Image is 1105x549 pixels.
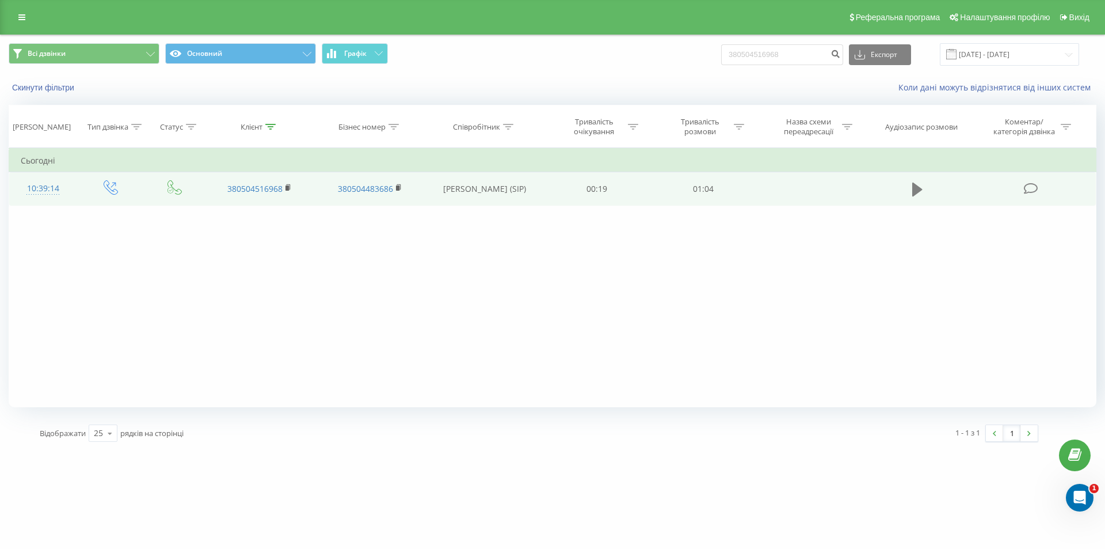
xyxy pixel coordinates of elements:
[885,122,958,132] div: Аудіозапис розмови
[898,82,1096,93] a: Коли дані можуть відрізнятися вiд інших систем
[856,13,940,22] span: Реферальна програма
[453,122,500,132] div: Співробітник
[21,177,66,200] div: 10:39:14
[669,117,731,137] div: Тривалість розмови
[849,44,911,65] button: Експорт
[9,43,159,64] button: Всі дзвінки
[338,183,393,194] a: 380504483686
[28,49,66,58] span: Всі дзвінки
[13,122,71,132] div: [PERSON_NAME]
[960,13,1050,22] span: Налаштування профілю
[160,122,183,132] div: Статус
[544,172,650,206] td: 00:19
[338,122,386,132] div: Бізнес номер
[563,117,625,137] div: Тривалість очікування
[165,43,316,64] button: Основний
[721,44,843,65] input: Пошук за номером
[1089,484,1099,493] span: 1
[778,117,839,137] div: Назва схеми переадресації
[40,428,86,438] span: Відображати
[1069,13,1089,22] span: Вихід
[9,82,80,93] button: Скинути фільтри
[322,43,388,64] button: Графік
[9,149,1096,172] td: Сьогодні
[241,122,262,132] div: Клієнт
[990,117,1058,137] div: Коментар/категорія дзвінка
[344,50,367,58] span: Графік
[120,428,184,438] span: рядків на сторінці
[425,172,544,206] td: [PERSON_NAME] (SIP)
[94,427,103,439] div: 25
[1003,425,1020,441] a: 1
[650,172,756,206] td: 01:04
[955,427,980,438] div: 1 - 1 з 1
[1066,484,1093,512] iframe: Intercom live chat
[87,122,128,132] div: Тип дзвінка
[227,183,283,194] a: 380504516968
